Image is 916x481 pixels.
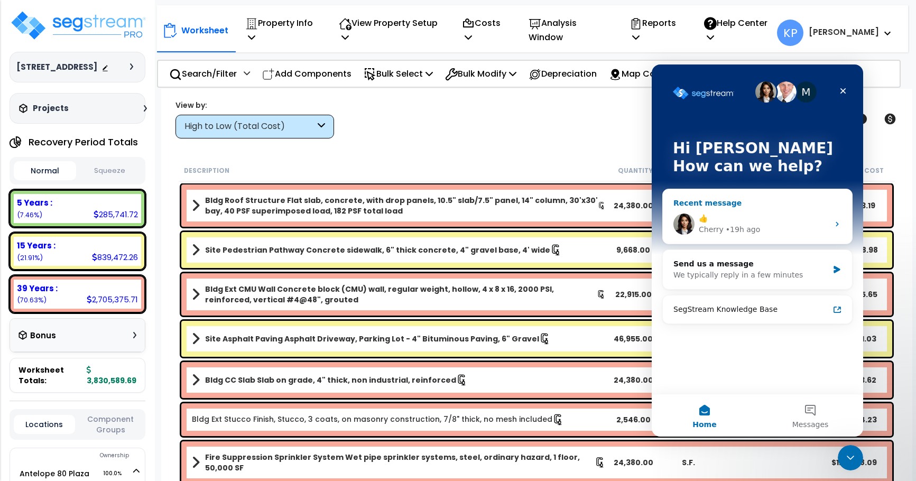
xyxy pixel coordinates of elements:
a: Antelope 80 Plaza 100.0% [20,468,89,479]
button: Component Groups [80,413,141,436]
span: KP [777,20,803,46]
b: Bldg CC Slab Slab on grade, 4" thick, non industrial, reinforced [205,375,456,385]
h3: Projects [33,103,69,114]
img: logo_pro_r.png [10,10,147,41]
p: Help Center [704,16,771,44]
p: Worksheet [181,23,228,38]
a: Assembly Title [192,331,606,346]
a: Assembly Title [192,284,606,305]
button: Locations [14,415,75,434]
div: Ownership [31,449,145,462]
div: $129,374.23 [827,414,882,425]
span: Worksheet Totals: [18,365,82,386]
div: $403,568.98 [827,245,882,255]
small: (21.91%) [17,253,43,262]
p: Analysis Window [529,16,607,44]
div: 2,546.00 [606,414,661,425]
div: 285,741.72 [94,209,138,220]
div: S.F. [661,457,716,468]
div: Add Components [256,61,357,86]
a: Assembly Title [192,452,606,473]
iframe: Intercom live chat [838,445,863,470]
p: Add Components [262,67,351,81]
h3: [STREET_ADDRESS] [16,62,97,72]
b: Bldg Ext CMU Wall Concrete block (CMU) wall, regular weight, hollow, 4 x 8 x 16, 2000 PSI, reinfo... [205,284,597,305]
a: Individual Item [192,414,564,425]
p: Bulk Modify [445,67,516,81]
div: 22,915.00 [606,289,661,300]
b: Site Asphalt Paving Asphalt Driveway, Parking Lot - 4" Bituminous Paving, 6" Gravel [205,334,539,344]
b: 39 Years : [17,283,58,294]
div: High to Low (Total Cost) [184,121,315,133]
p: Bulk Select [364,67,433,81]
h3: Bonus [30,331,56,340]
div: 24,380.00 [606,200,661,211]
div: Shortcuts [787,61,854,87]
b: 5 Years : [17,197,52,208]
small: Description [184,166,229,175]
p: Map Components [609,67,710,81]
div: 839,472.26 [92,252,138,263]
h4: Recovery Period Totals [29,137,138,147]
div: $258,555.65 [827,289,882,300]
div: $184,941.03 [827,334,882,344]
div: $582,183.19 [827,200,882,211]
div: Depreciation [523,61,603,86]
div: 24,380.00 [606,457,661,468]
div: 2,705,375.71 [87,294,138,305]
span: 100.0% [103,467,131,480]
button: Normal [14,161,76,180]
b: 15 Years : [17,240,55,251]
b: Fire Suppression Sprinkler System Wet pipe sprinkler systems, steel, ordinary hazard, 1 floor, 50... [205,452,595,473]
b: Bldg Roof Structure Flat slab, concrete, with drop panels, 10.5" slab/7.5" panel, 14" column, 30'... [205,195,598,216]
a: Assembly Title [192,243,606,257]
p: Property Info [245,16,317,44]
button: Squeeze [79,162,141,180]
div: $175,923.62 [827,375,882,385]
p: View Property Setup [339,16,439,44]
p: Reports [630,16,681,44]
a: Assembly Title [192,195,606,216]
div: View by: [175,100,334,110]
div: 9,668.00 [606,245,661,255]
b: 3,830,589.69 [87,365,136,386]
iframe: Intercom live chat [652,64,863,437]
small: (70.63%) [17,295,47,304]
small: Quantity [618,166,653,175]
b: Site Pedestrian Pathway Concrete sidewalk, 6" thick concrete, 4" gravel base, 4' wide [205,245,550,255]
p: Costs [462,16,506,44]
div: 46,955.00 [606,334,661,344]
div: $127,868.09 [827,457,882,468]
small: (7.46%) [17,210,42,219]
div: 24,380.00 [606,375,661,385]
a: Assembly Title [192,373,606,387]
b: [PERSON_NAME] [809,26,879,38]
p: Depreciation [529,67,597,81]
p: Search/Filter [169,67,237,81]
